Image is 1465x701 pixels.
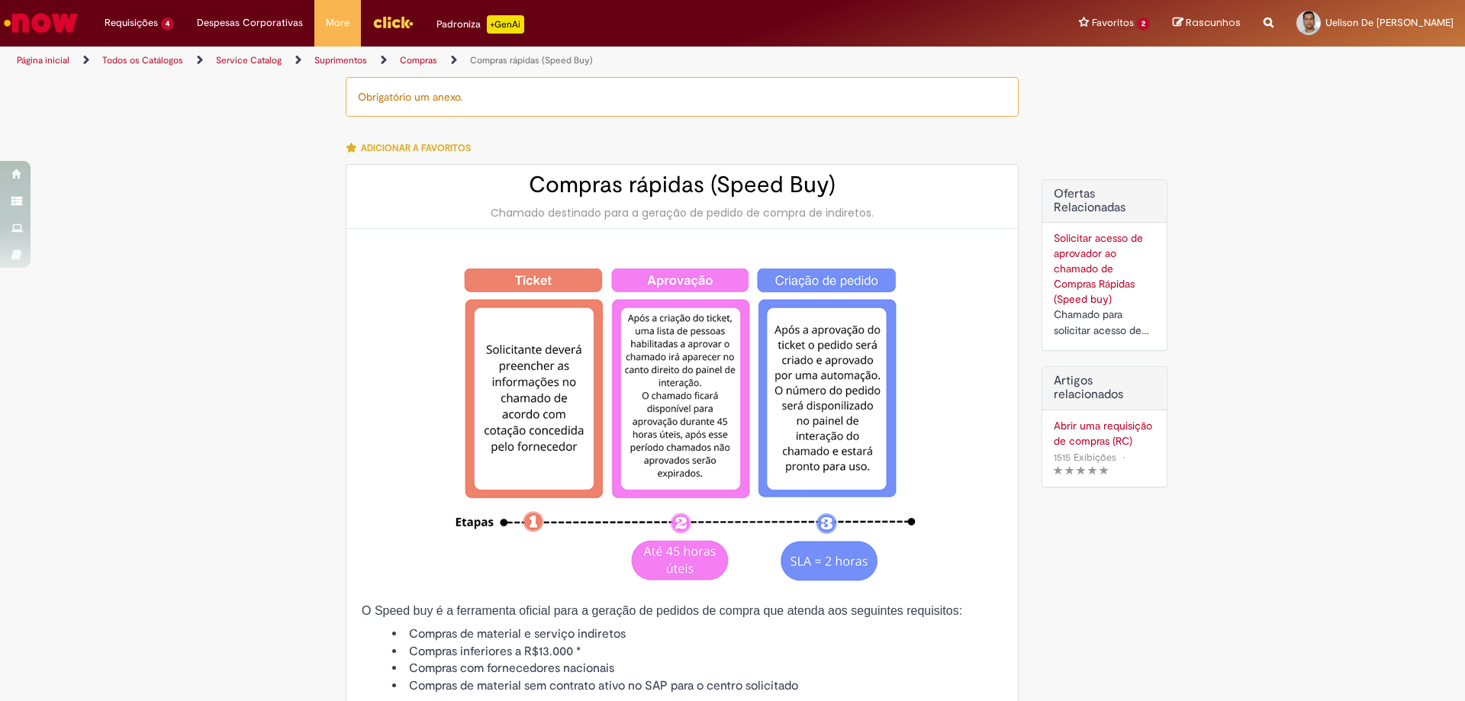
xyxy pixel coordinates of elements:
span: • [1119,447,1129,468]
p: +GenAi [487,15,524,34]
li: Compras com fornecedores nacionais [392,660,1003,677]
span: Rascunhos [1186,15,1241,30]
span: Despesas Corporativas [197,15,303,31]
span: 2 [1137,18,1150,31]
li: Compras inferiores a R$13.000 * [392,643,1003,661]
a: Compras rápidas (Speed Buy) [470,54,593,66]
a: Solicitar acesso de aprovador ao chamado de Compras Rápidas (Speed buy) [1054,231,1143,306]
a: Abrir uma requisição de compras (RC) [1054,418,1155,449]
ul: Trilhas de página [11,47,965,75]
li: Compras de material sem contrato ativo no SAP para o centro solicitado [392,677,1003,695]
img: ServiceNow [2,8,80,38]
a: Página inicial [17,54,69,66]
a: Rascunhos [1173,16,1241,31]
a: Suprimentos [314,54,367,66]
span: More [326,15,349,31]
img: click_logo_yellow_360x200.png [372,11,414,34]
h2: Ofertas Relacionadas [1054,188,1155,214]
a: Todos os Catálogos [102,54,183,66]
span: Adicionar a Favoritos [361,142,471,154]
h3: Artigos relacionados [1054,375,1155,401]
span: 4 [161,18,174,31]
a: Compras [400,54,437,66]
span: 1515 Exibições [1054,451,1116,464]
li: Compras de material e serviço indiretos [392,625,1003,643]
div: Chamado para solicitar acesso de aprovador ao ticket de Speed buy [1054,307,1155,339]
span: Uelison De [PERSON_NAME] [1325,16,1454,29]
div: Chamado destinado para a geração de pedido de compra de indiretos. [362,205,1003,220]
div: Ofertas Relacionadas [1042,179,1167,351]
a: Service Catalog [216,54,282,66]
h2: Compras rápidas (Speed Buy) [362,172,1003,198]
span: O Speed buy é a ferramenta oficial para a geração de pedidos de compra que atenda aos seguintes r... [362,604,962,617]
div: Obrigatório um anexo. [346,77,1019,117]
div: Padroniza [436,15,524,34]
button: Adicionar a Favoritos [346,132,479,164]
span: Favoritos [1092,15,1134,31]
span: Requisições [105,15,158,31]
